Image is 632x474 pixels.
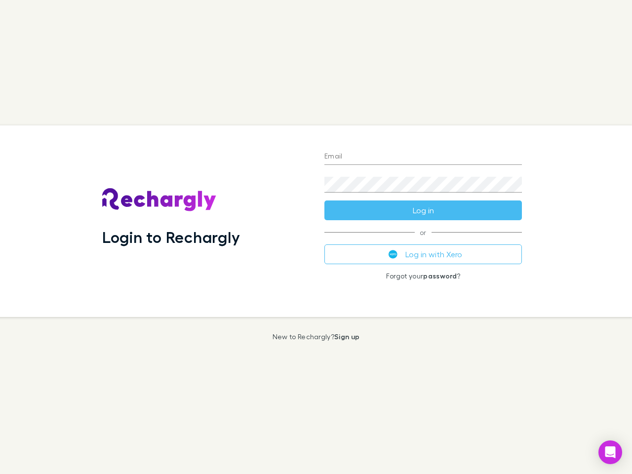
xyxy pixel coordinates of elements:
a: password [423,272,457,280]
a: Sign up [334,332,359,341]
img: Xero's logo [389,250,397,259]
div: Open Intercom Messenger [598,440,622,464]
img: Rechargly's Logo [102,188,217,212]
button: Log in with Xero [324,244,522,264]
p: New to Rechargly? [273,333,360,341]
button: Log in [324,200,522,220]
h1: Login to Rechargly [102,228,240,246]
span: or [324,232,522,233]
p: Forgot your ? [324,272,522,280]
